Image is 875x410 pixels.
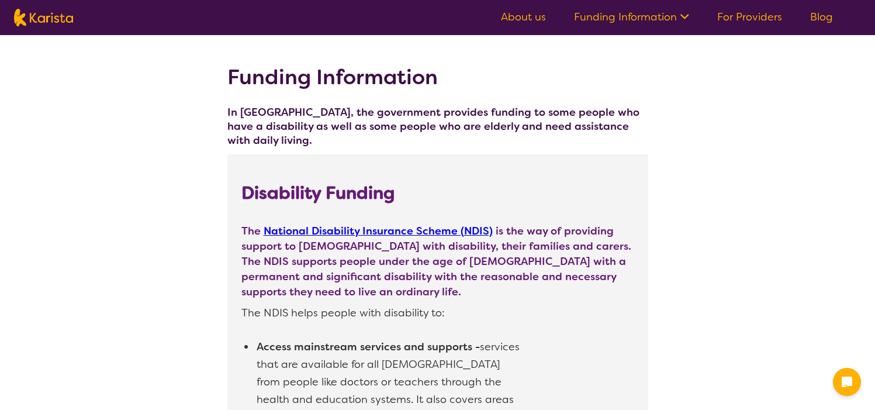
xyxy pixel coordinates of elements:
a: Blog [810,10,833,24]
a: About us [501,10,546,24]
a: For Providers [717,10,782,24]
b: Disability Funding [241,182,395,204]
h1: Funding Information [227,63,648,91]
span: The NDIS helps people with disability to: [241,305,634,321]
img: Karista logo [14,9,73,26]
h4: In [GEOGRAPHIC_DATA], the government provides funding to some people who have a disability as wel... [227,105,648,147]
b: Access mainstream services and supports - [257,340,480,354]
a: Funding Information [574,10,689,24]
a: National Disability Insurance Scheme (NDIS) [264,224,493,238]
b: The is the way of providing support to [DEMOGRAPHIC_DATA] with disability, their families and car... [241,224,631,299]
